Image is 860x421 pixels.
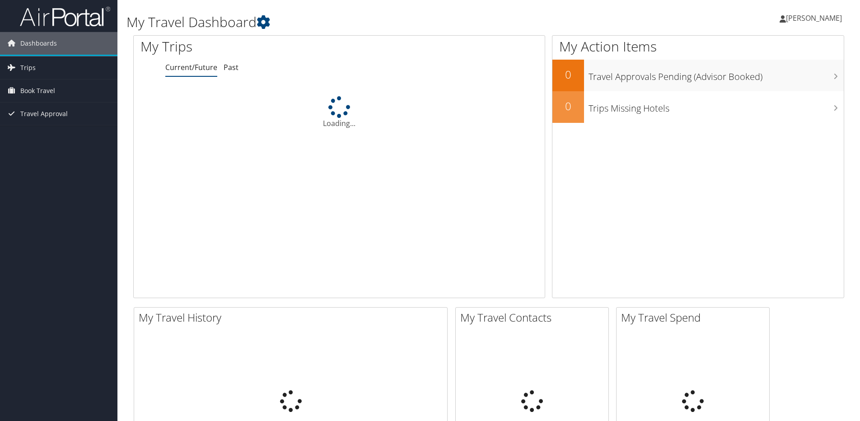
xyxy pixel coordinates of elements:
[786,13,842,23] span: [PERSON_NAME]
[20,32,57,55] span: Dashboards
[589,98,844,115] h3: Trips Missing Hotels
[224,62,238,72] a: Past
[126,13,609,32] h1: My Travel Dashboard
[460,310,608,325] h2: My Travel Contacts
[621,310,769,325] h2: My Travel Spend
[140,37,367,56] h1: My Trips
[139,310,447,325] h2: My Travel History
[780,5,851,32] a: [PERSON_NAME]
[552,37,844,56] h1: My Action Items
[589,66,844,83] h3: Travel Approvals Pending (Advisor Booked)
[552,91,844,123] a: 0Trips Missing Hotels
[20,80,55,102] span: Book Travel
[165,62,217,72] a: Current/Future
[552,60,844,91] a: 0Travel Approvals Pending (Advisor Booked)
[552,98,584,114] h2: 0
[20,103,68,125] span: Travel Approval
[134,96,545,129] div: Loading...
[552,67,584,82] h2: 0
[20,56,36,79] span: Trips
[20,6,110,27] img: airportal-logo.png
